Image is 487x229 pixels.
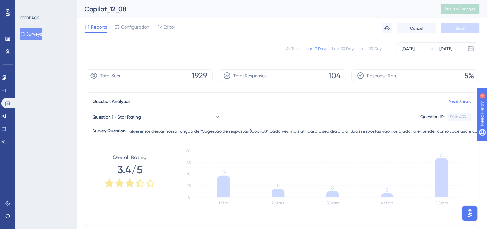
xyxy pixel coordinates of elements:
span: Need Help? [15,2,40,9]
tspan: 60 [186,149,191,153]
div: All Times [286,46,301,51]
div: 56981453... [450,115,468,120]
text: 1 Star [219,201,229,205]
button: Save [441,23,479,33]
span: Cancel [410,26,423,31]
tspan: 11 [276,182,280,189]
span: Overall Rating [113,154,147,161]
tspan: 0 [188,195,191,199]
button: Cancel [397,23,436,33]
tspan: 8 [331,185,334,191]
button: Publish Changes [441,4,479,14]
span: 104 [329,71,341,81]
tspan: 30 [186,172,191,176]
button: Surveys [20,28,42,40]
div: [DATE] [402,45,415,53]
div: FEEDBACK [20,15,39,21]
button: Question 1 - Star Rating [93,111,221,123]
text: 2 Stars [272,201,284,205]
tspan: 45 [186,160,191,165]
div: Last 90 Days [360,46,383,51]
div: Last 30 Days [332,46,355,51]
span: Configuration [121,23,149,31]
span: Total Responses [233,72,266,80]
div: Copilot_12_08 [85,4,425,13]
text: 3 Stars [327,201,339,205]
span: Response Rate [367,72,398,80]
span: Reports [91,23,107,31]
span: 1929 [192,71,207,81]
div: [DATE] [439,45,452,53]
a: Reset Survey [449,99,471,104]
div: 4 [45,3,46,8]
text: 5 Stars [435,201,448,205]
div: Survey Question: [93,127,127,135]
span: Publish Changes [445,6,475,12]
tspan: 5 [386,187,388,193]
tspan: 15 [187,183,191,188]
div: Last 7 Days [306,46,327,51]
span: Save [456,26,465,31]
span: Question 1 - Star Rating [93,113,141,121]
tspan: 51 [439,152,444,158]
span: 3.4/5 [118,163,142,177]
iframe: UserGuiding AI Assistant Launcher [460,204,479,223]
text: 4 Stars [381,201,393,205]
tspan: 28 [221,169,226,175]
span: Total Seen [100,72,122,80]
div: Question ID: [420,113,445,121]
span: Question Analytics [93,98,130,106]
span: 5% [464,71,474,81]
span: Editor [163,23,175,31]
